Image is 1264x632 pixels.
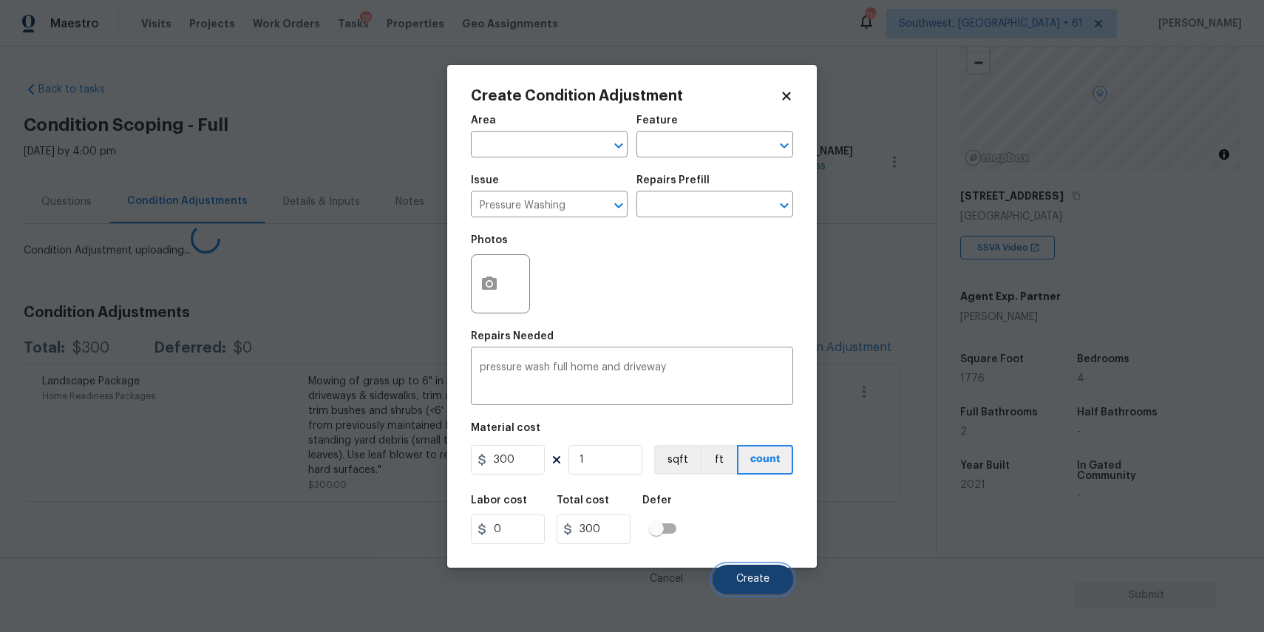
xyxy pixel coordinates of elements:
h5: Area [471,115,496,126]
span: Cancel [650,574,683,585]
h5: Photos [471,235,508,245]
h5: Repairs Needed [471,331,554,342]
h5: Defer [642,495,672,506]
button: Open [774,135,795,156]
textarea: pressure wash full home and driveway [480,362,784,393]
h5: Repairs Prefill [636,175,710,186]
button: ft [700,445,737,475]
h5: Material cost [471,423,540,433]
h2: Create Condition Adjustment [471,89,780,103]
button: Create [713,565,793,594]
button: sqft [654,445,700,475]
button: Open [774,195,795,216]
span: Create [736,574,769,585]
button: Open [608,135,629,156]
button: count [737,445,793,475]
button: Open [608,195,629,216]
h5: Issue [471,175,499,186]
h5: Labor cost [471,495,527,506]
h5: Total cost [557,495,609,506]
button: Cancel [626,565,707,594]
h5: Feature [636,115,678,126]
